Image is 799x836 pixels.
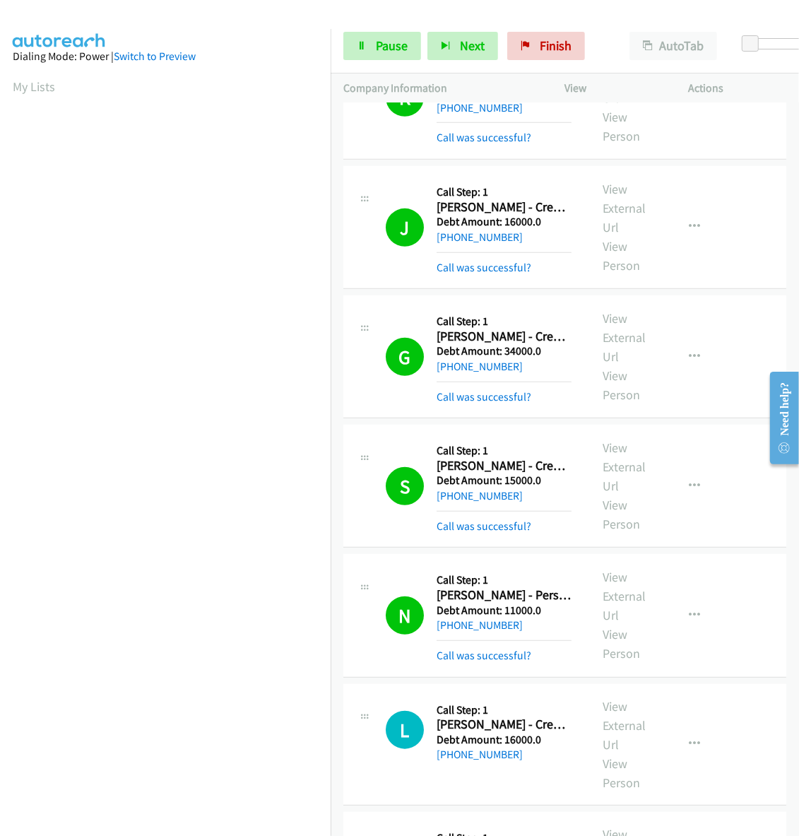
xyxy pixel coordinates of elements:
[540,37,572,54] span: Finish
[437,473,572,488] h5: Debt Amount: 15000.0
[437,360,523,373] a: [PHONE_NUMBER]
[437,390,531,404] a: Call was successful?
[437,618,523,632] a: [PHONE_NUMBER]
[603,310,646,365] a: View External Url
[13,48,318,65] div: Dialing Mode: Power |
[437,185,572,199] h5: Call Step: 1
[437,458,572,474] h2: [PERSON_NAME] - Credit Card
[437,344,572,358] h5: Debt Amount: 34000.0
[437,649,531,662] a: Call was successful?
[437,717,572,733] h2: [PERSON_NAME] - Credit Card
[437,519,531,533] a: Call was successful?
[386,338,424,376] h1: G
[437,101,523,114] a: [PHONE_NUMBER]
[437,329,572,345] h2: [PERSON_NAME] - Credit Card
[603,440,646,494] a: View External Url
[437,703,572,717] h5: Call Step: 1
[565,80,663,97] p: View
[437,489,523,502] a: [PHONE_NUMBER]
[437,131,531,144] a: Call was successful?
[437,199,572,216] h2: [PERSON_NAME] - Credit Card
[603,52,646,106] a: View External Url
[13,78,55,95] a: My Lists
[386,711,424,749] h1: L
[437,230,523,244] a: [PHONE_NUMBER]
[343,32,421,60] a: Pause
[386,711,424,749] div: The call is yet to be attempted
[343,80,540,97] p: Company Information
[603,497,641,532] a: View Person
[386,596,424,635] h1: N
[603,367,641,403] a: View Person
[427,32,498,60] button: Next
[507,32,585,60] a: Finish
[437,573,572,587] h5: Call Step: 1
[13,109,331,780] iframe: Dialpad
[437,215,572,229] h5: Debt Amount: 16000.0
[603,626,641,661] a: View Person
[437,733,572,747] h5: Debt Amount: 16000.0
[437,444,572,458] h5: Call Step: 1
[758,362,799,474] iframe: Resource Center
[437,748,523,761] a: [PHONE_NUMBER]
[386,208,424,247] h1: J
[603,238,641,273] a: View Person
[437,261,531,274] a: Call was successful?
[603,569,646,623] a: View External Url
[603,109,641,144] a: View Person
[437,587,572,604] h2: [PERSON_NAME] - Personal Loan
[437,314,572,329] h5: Call Step: 1
[460,37,485,54] span: Next
[376,37,408,54] span: Pause
[603,181,646,235] a: View External Url
[603,755,641,791] a: View Person
[437,604,572,618] h5: Debt Amount: 11000.0
[688,80,786,97] p: Actions
[629,32,717,60] button: AutoTab
[386,467,424,505] h1: S
[114,49,196,63] a: Switch to Preview
[603,698,646,753] a: View External Url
